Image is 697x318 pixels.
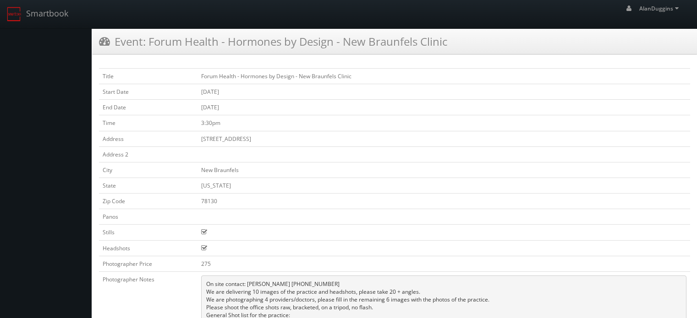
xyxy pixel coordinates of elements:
[198,194,690,209] td: 78130
[99,69,198,84] td: Title
[99,194,198,209] td: Zip Code
[198,69,690,84] td: Forum Health - Hormones by Design - New Braunfels Clinic
[198,84,690,100] td: [DATE]
[99,256,198,271] td: Photographer Price
[198,178,690,193] td: [US_STATE]
[198,131,690,146] td: [STREET_ADDRESS]
[99,84,198,100] td: Start Date
[198,115,690,131] td: 3:30pm
[99,162,198,178] td: City
[198,162,690,178] td: New Braunfels
[99,240,198,256] td: Headshots
[639,5,681,12] span: AlanDuggins
[99,146,198,162] td: Address 2
[99,100,198,115] td: End Date
[99,131,198,146] td: Address
[99,225,198,240] td: Stills
[99,115,198,131] td: Time
[198,256,690,271] td: 275
[198,100,690,115] td: [DATE]
[99,33,448,49] h3: Event: Forum Health - Hormones by Design - New Braunfels Clinic
[99,209,198,225] td: Panos
[7,7,22,22] img: smartbook-logo.png
[99,178,198,193] td: State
